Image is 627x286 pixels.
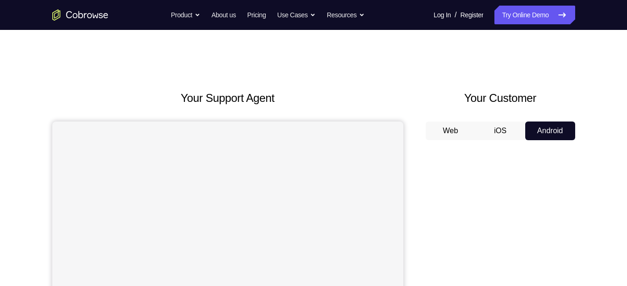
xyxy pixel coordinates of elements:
[247,6,266,24] a: Pricing
[455,9,457,21] span: /
[211,6,236,24] a: About us
[434,6,451,24] a: Log In
[52,9,108,21] a: Go to the home page
[426,90,575,107] h2: Your Customer
[494,6,575,24] a: Try Online Demo
[475,122,525,140] button: iOS
[327,6,365,24] button: Resources
[426,122,476,140] button: Web
[171,6,200,24] button: Product
[52,90,403,107] h2: Your Support Agent
[525,122,575,140] button: Android
[460,6,483,24] a: Register
[277,6,316,24] button: Use Cases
